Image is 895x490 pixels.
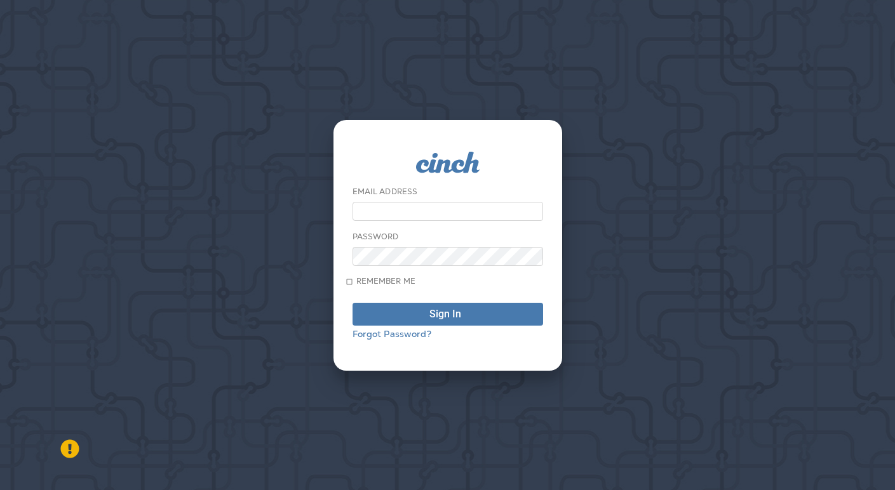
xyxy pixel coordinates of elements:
[429,309,461,319] div: Sign In
[356,276,416,286] span: Remember me
[353,303,543,326] button: Sign In
[353,187,418,197] label: Email Address
[353,328,431,340] a: Forgot Password?
[353,232,399,242] label: Password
